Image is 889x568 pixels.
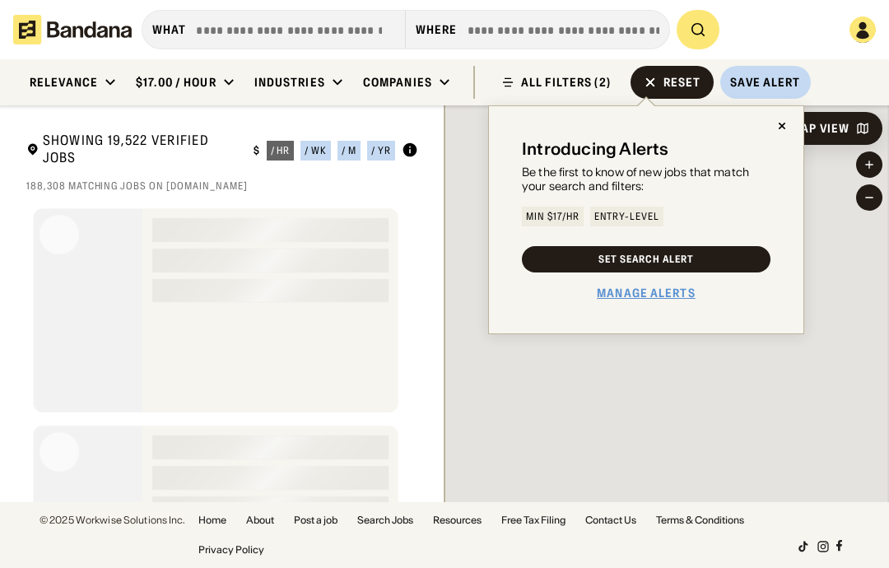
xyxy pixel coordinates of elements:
div: Showing 19,522 Verified Jobs [26,132,240,170]
a: Terms & Conditions [656,515,744,525]
a: Resources [433,515,482,525]
div: ALL FILTERS (2) [521,77,611,88]
img: Bandana logotype [13,15,132,44]
a: Post a job [294,515,337,525]
div: Where [416,22,458,37]
div: / yr [371,146,391,156]
div: what [152,22,186,37]
div: Be the first to know of new jobs that match your search and filters: [522,165,770,193]
a: Manage Alerts [597,286,696,300]
div: Save Alert [730,75,800,90]
a: Free Tax Filing [501,515,566,525]
div: 188,308 matching jobs on [DOMAIN_NAME] [26,179,418,193]
div: Set Search Alert [598,254,693,264]
a: About [246,515,274,525]
a: Privacy Policy [198,545,264,555]
div: / m [342,146,356,156]
a: Contact Us [585,515,636,525]
div: © 2025 Workwise Solutions Inc. [40,515,185,525]
div: Map View [791,123,849,134]
div: Entry-Level [594,212,660,221]
div: Companies [363,75,432,90]
div: $ [254,144,260,157]
a: Home [198,515,226,525]
div: Industries [254,75,325,90]
div: Relevance [30,75,98,90]
div: Min $17/hr [526,212,579,221]
div: Introducing Alerts [522,139,669,159]
div: / hr [271,146,291,156]
a: Search Jobs [357,515,413,525]
div: $17.00 / hour [136,75,216,90]
div: Reset [663,77,701,88]
div: / wk [305,146,327,156]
